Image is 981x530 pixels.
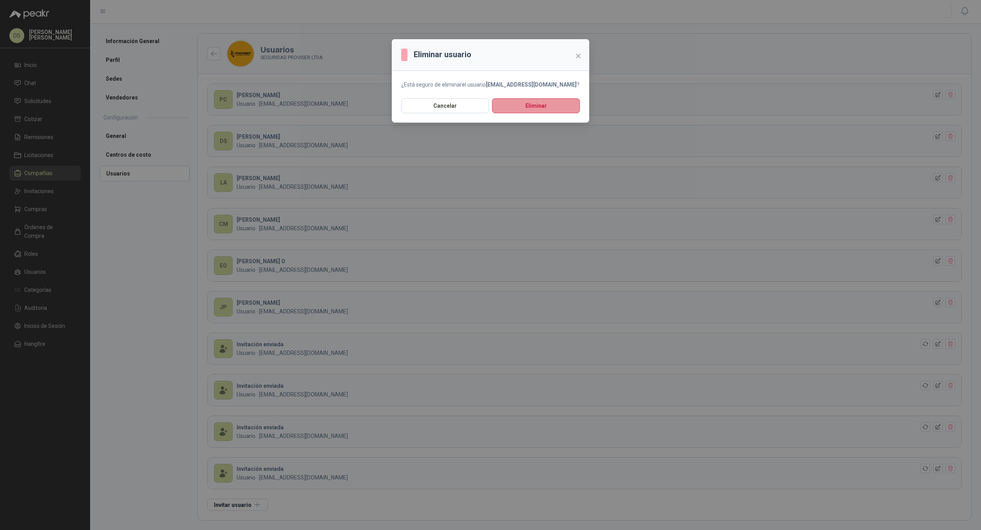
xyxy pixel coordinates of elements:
[486,81,577,88] b: [EMAIL_ADDRESS][DOMAIN_NAME]
[572,50,585,62] button: Close
[401,80,580,89] div: ¿Está seguro de eliminar el usuario ?
[414,49,471,61] h3: Eliminar usuario
[492,98,580,113] button: Eliminar
[575,53,581,59] span: close
[401,98,489,113] button: Cancelar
